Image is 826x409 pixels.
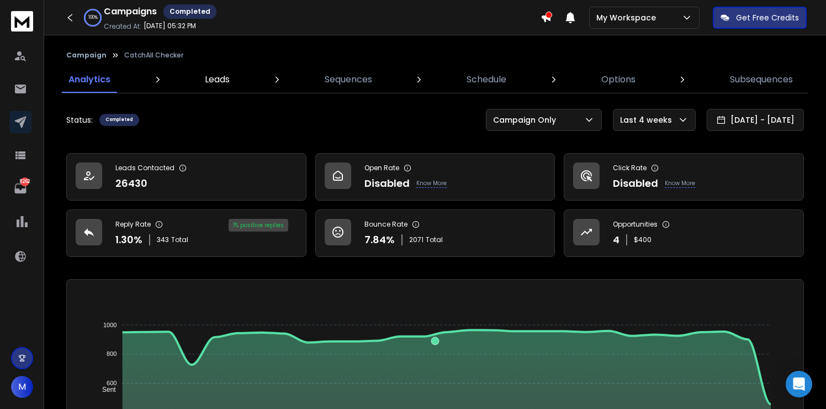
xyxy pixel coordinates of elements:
button: [DATE] - [DATE] [707,109,804,131]
p: Subsequences [730,73,793,86]
a: Leads [198,66,236,93]
a: Opportunities4$400 [564,209,804,257]
a: Bounce Rate7.84%2071Total [315,209,555,257]
p: Status: [66,114,93,125]
p: Sequences [325,73,372,86]
p: Know More [665,179,695,188]
p: Analytics [68,73,110,86]
span: Total [426,235,443,244]
a: 8262 [9,177,31,200]
p: Open Rate [364,164,399,172]
a: Analytics [62,66,117,93]
tspan: 800 [107,351,117,358]
span: 2071 [409,235,423,244]
p: Know More [416,179,447,188]
p: Campaign Only [493,114,560,125]
p: Options [601,73,636,86]
p: Leads [205,73,230,86]
p: Schedule [467,73,506,86]
p: 26430 [115,176,147,191]
p: [DATE] 05:32 PM [144,22,196,30]
a: Subsequences [723,66,799,93]
span: Total [171,235,188,244]
tspan: 600 [107,380,117,386]
a: Open RateDisabledKnow More [315,153,555,201]
p: Opportunities [613,220,658,229]
a: Schedule [460,66,513,93]
p: 8262 [20,177,29,186]
p: Reply Rate [115,220,151,229]
a: Click RateDisabledKnow More [564,153,804,201]
h1: Campaigns [104,5,157,18]
div: Completed [99,114,139,126]
p: Last 4 weeks [620,114,676,125]
a: Sequences [318,66,379,93]
button: M [11,376,33,398]
p: $ 400 [634,235,652,244]
a: Leads Contacted26430 [66,153,306,201]
button: Campaign [66,51,107,60]
p: Get Free Credits [736,12,799,23]
p: Click Rate [613,164,647,172]
p: 1.30 % [115,232,142,248]
p: 100 % [88,14,98,21]
p: Leads Contacted [115,164,174,172]
p: Bounce Rate [364,220,407,229]
div: 1 % positive replies [229,219,288,232]
a: Reply Rate1.30%343Total1% positive replies [66,209,306,257]
p: Created At: [104,22,141,31]
p: CatchAll Checker [124,51,183,60]
p: Disabled [364,176,410,191]
img: logo [11,11,33,32]
p: Disabled [613,176,658,191]
a: Options [595,66,642,93]
p: My Workspace [596,12,660,23]
span: Sent [94,386,116,394]
button: Get Free Credits [713,7,807,29]
span: 343 [157,235,169,244]
p: 4 [613,232,619,248]
div: Open Intercom Messenger [786,371,812,397]
div: Completed [163,4,216,19]
p: 7.84 % [364,232,395,248]
tspan: 1000 [103,322,117,328]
